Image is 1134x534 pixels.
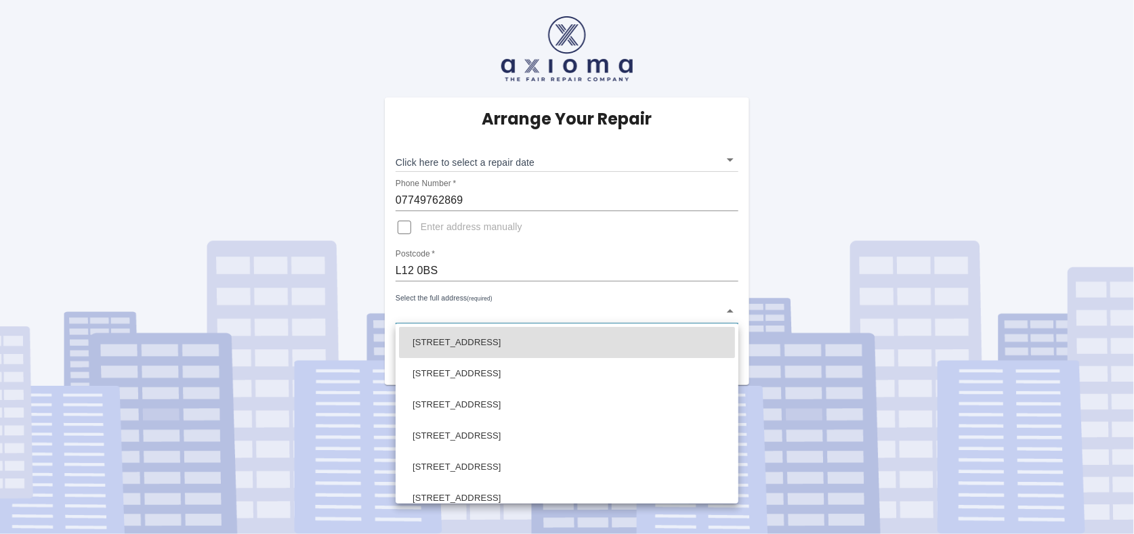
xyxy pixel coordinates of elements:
li: [STREET_ADDRESS] [399,420,735,451]
li: [STREET_ADDRESS] [399,483,735,514]
li: [STREET_ADDRESS] [399,327,735,358]
li: [STREET_ADDRESS] [399,358,735,389]
li: [STREET_ADDRESS] [399,389,735,420]
li: [STREET_ADDRESS] [399,451,735,483]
